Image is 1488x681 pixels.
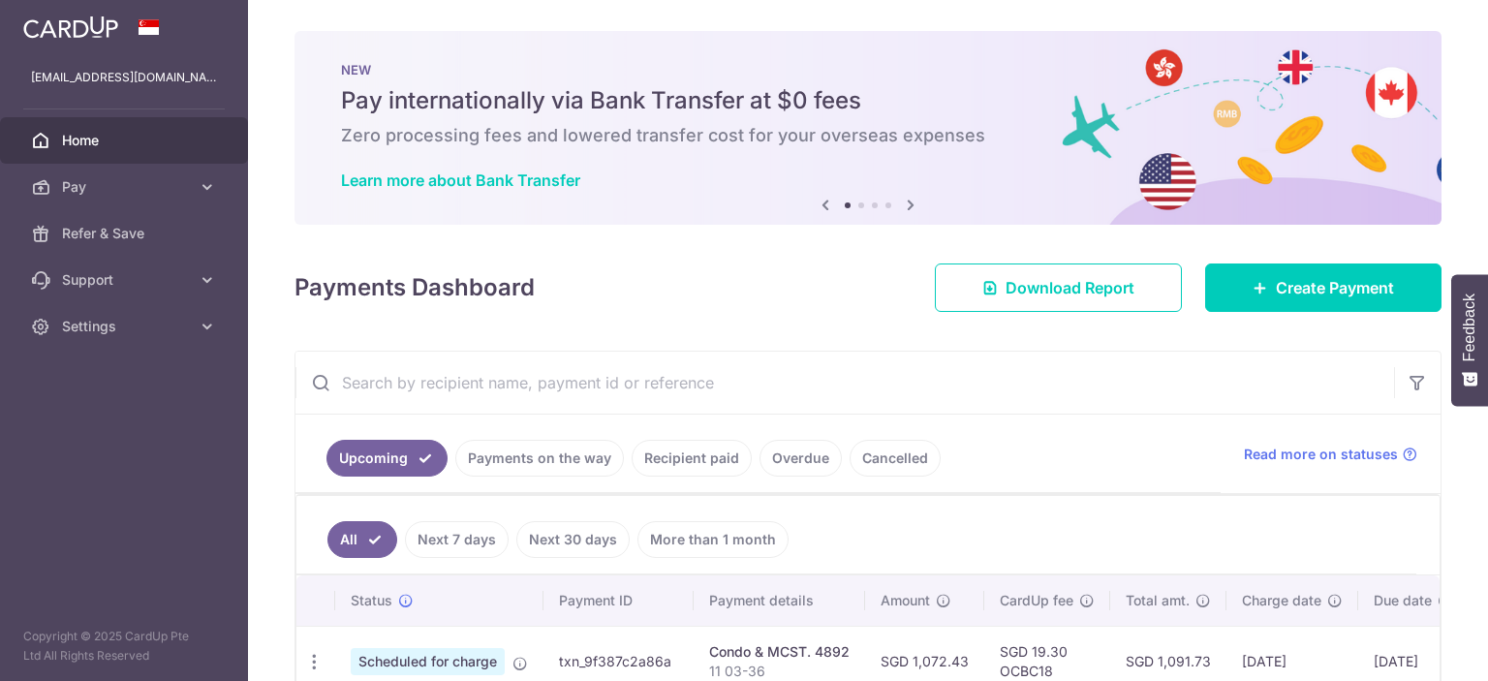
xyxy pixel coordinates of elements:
[694,575,865,626] th: Payment details
[543,575,694,626] th: Payment ID
[62,317,190,336] span: Settings
[1451,274,1488,406] button: Feedback - Show survey
[637,521,789,558] a: More than 1 month
[341,85,1395,116] h5: Pay internationally via Bank Transfer at $0 fees
[341,170,580,190] a: Learn more about Bank Transfer
[351,648,505,675] span: Scheduled for charge
[516,521,630,558] a: Next 30 days
[62,270,190,290] span: Support
[1126,591,1190,610] span: Total amt.
[632,440,752,477] a: Recipient paid
[341,62,1395,77] p: NEW
[881,591,930,610] span: Amount
[709,662,850,681] p: 11 03-36
[62,224,190,243] span: Refer & Save
[326,440,448,477] a: Upcoming
[935,263,1182,312] a: Download Report
[23,15,118,39] img: CardUp
[1205,263,1441,312] a: Create Payment
[1276,276,1394,299] span: Create Payment
[1244,445,1398,464] span: Read more on statuses
[1461,294,1478,361] span: Feedback
[405,521,509,558] a: Next 7 days
[1000,591,1073,610] span: CardUp fee
[295,352,1394,414] input: Search by recipient name, payment id or reference
[62,131,190,150] span: Home
[455,440,624,477] a: Payments on the way
[1006,276,1134,299] span: Download Report
[759,440,842,477] a: Overdue
[709,642,850,662] div: Condo & MCST. 4892
[294,270,535,305] h4: Payments Dashboard
[327,521,397,558] a: All
[31,68,217,87] p: [EMAIL_ADDRESS][DOMAIN_NAME]
[1244,445,1417,464] a: Read more on statuses
[1374,591,1432,610] span: Due date
[341,124,1395,147] h6: Zero processing fees and lowered transfer cost for your overseas expenses
[62,177,190,197] span: Pay
[351,591,392,610] span: Status
[1242,591,1321,610] span: Charge date
[294,31,1441,225] img: Bank transfer banner
[850,440,941,477] a: Cancelled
